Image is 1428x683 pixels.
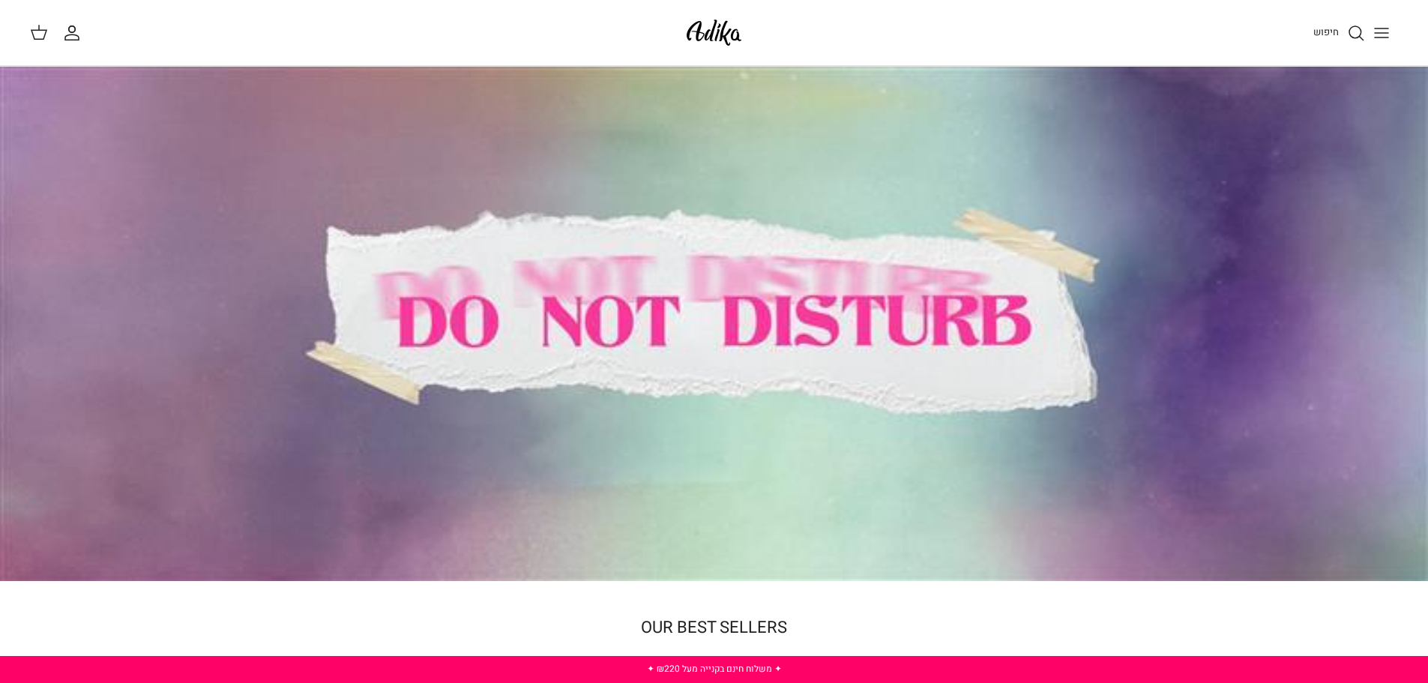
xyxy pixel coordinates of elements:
img: Adika IL [682,15,746,50]
a: OUR BEST SELLERS [641,616,787,640]
a: החשבון שלי [63,24,87,42]
span: חיפוש [1313,25,1339,39]
a: חיפוש [1313,24,1365,42]
a: ✦ משלוח חינם בקנייה מעל ₪220 ✦ [647,662,782,676]
button: Toggle menu [1365,16,1398,49]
